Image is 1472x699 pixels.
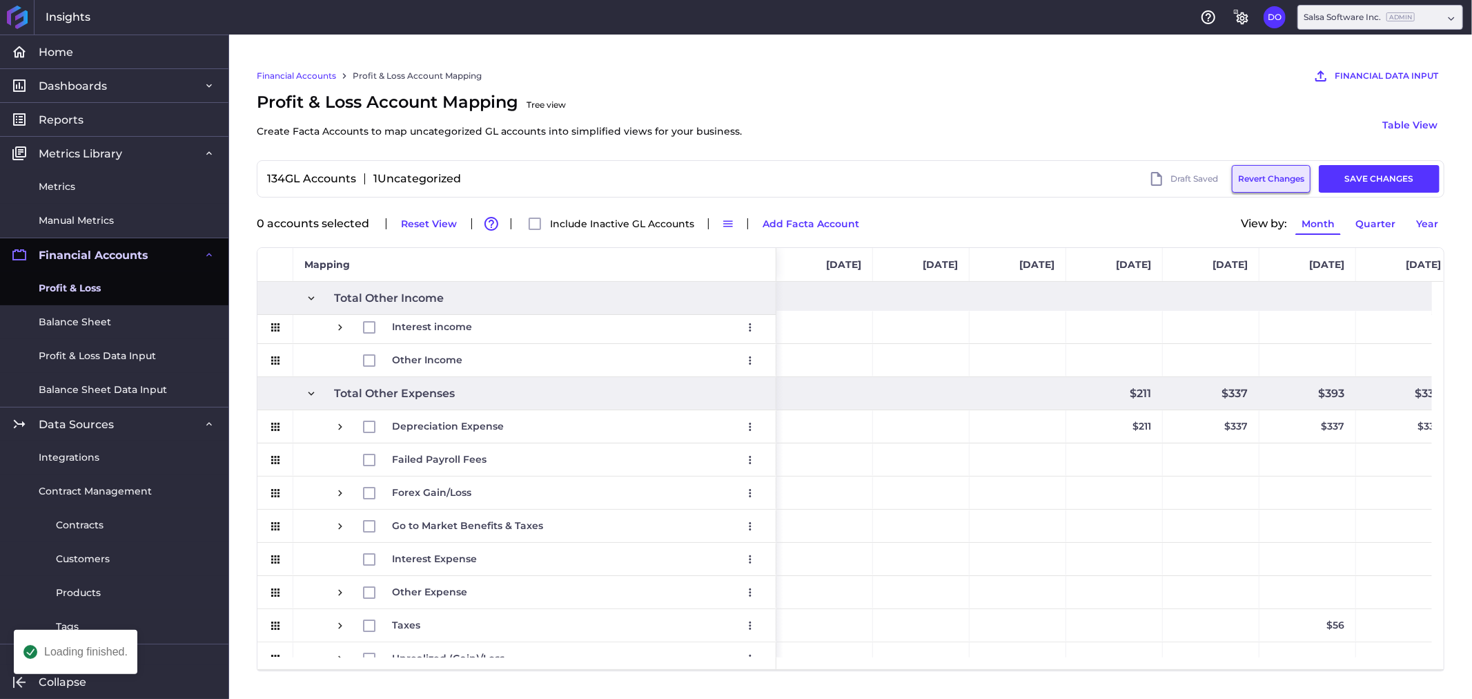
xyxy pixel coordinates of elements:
a: Profit & Loss Account Mapping [353,70,482,82]
span: Forex Gain/Loss [392,477,471,508]
button: Year [1410,213,1444,235]
div: $211 [1066,377,1163,410]
button: Quarter [1349,213,1402,235]
button: User Menu [739,515,761,537]
button: User Menu [1264,6,1286,28]
div: $337 [1163,377,1259,410]
button: Month [1295,213,1341,235]
div: Press SPACE to select this row. [257,543,776,576]
div: Press SPACE to select this row. [257,642,776,676]
div: Press SPACE to select this row. [257,609,776,642]
span: Taxes [392,610,420,641]
button: User Menu [739,648,761,670]
div: Press SPACE to select this row. [257,410,776,443]
span: Interest Expense [392,544,477,575]
div: 134 GL Accounts [262,173,356,184]
div: Press SPACE to select this row. [257,344,776,377]
span: Metrics Library [39,146,122,161]
span: Include Inactive GL Accounts [550,219,694,229]
button: User Menu [739,482,761,504]
span: Depreciation Expense [392,411,504,442]
span: Total Other Expenses [334,378,455,409]
span: Contracts [56,518,104,533]
span: Other Income [392,345,462,376]
button: Reset View [395,213,463,235]
span: Profit & Loss Account Mapping [257,90,742,140]
button: User Menu [739,349,761,372]
span: Financial Accounts [39,248,148,262]
p: Create Facta Accounts to map uncategorized GL accounts into simplified views for your business. [257,123,742,140]
span: View by: [1241,218,1287,229]
span: [DATE] [1019,258,1054,271]
span: Interest income [392,312,472,343]
span: Unrealized (Gain)/Loss [392,643,504,674]
button: SAVE CHANGES [1319,165,1440,193]
div: $337 [1259,410,1356,443]
button: Table View [1375,114,1444,136]
div: $393 [1259,377,1356,410]
span: Mapping [304,258,350,271]
div: 0 accounts selected [257,218,377,229]
span: Customers [56,552,110,566]
span: Total Other Income [334,283,444,314]
span: Contract Management [39,484,152,499]
span: Dashboards [39,79,107,93]
span: Profit & Loss [39,281,101,296]
span: Failed Payroll Fees [392,444,487,475]
span: [DATE] [826,258,861,271]
button: User Menu [739,316,761,338]
button: User Menu [739,615,761,637]
div: 1 Uncategorized [373,173,461,184]
span: Profit & Loss Data Input [39,349,156,363]
div: Press SPACE to select this row. [257,576,776,609]
div: $337 [1356,377,1453,410]
div: Press SPACE to select this row. [257,477,776,510]
button: User Menu [739,548,761,571]
div: $337 [1163,410,1259,443]
span: [DATE] [1309,258,1344,271]
button: User Menu [739,582,761,604]
div: $56 [1259,609,1356,642]
button: Add Facta Account [756,213,865,235]
div: Loading finished. [44,647,128,658]
ins: Tree view [527,99,566,110]
span: [DATE] [923,258,958,271]
button: FINANCIAL DATA INPUT [1306,62,1444,90]
span: [DATE] [1116,258,1151,271]
a: Financial Accounts [257,70,336,82]
span: Go to Market Benefits & Taxes [392,510,543,542]
div: $211 [1066,410,1163,443]
span: Manual Metrics [39,213,114,228]
span: Balance Sheet [39,315,111,329]
span: Other Expense [392,577,467,608]
div: Press SPACE to select this row. [257,443,776,477]
div: Salsa Software Inc. [1304,11,1415,23]
div: Press SPACE to select this row. [257,510,776,543]
span: [DATE] [1406,258,1441,271]
button: Help [1197,6,1219,28]
span: Tags [56,620,79,634]
span: Products [56,586,101,600]
span: Integrations [39,450,99,465]
button: Revert Changes [1232,165,1311,193]
div: Dropdown select [1297,5,1463,30]
span: Home [39,45,73,59]
div: $337 [1356,410,1453,443]
button: User Menu [739,449,761,471]
button: General Settings [1230,6,1253,28]
span: Balance Sheet Data Input [39,383,167,397]
button: User Menu [739,416,761,438]
div: Draft Saved [1170,175,1218,183]
ins: Admin [1386,12,1415,21]
span: Metrics [39,180,75,194]
div: Press SPACE to select this row. [257,311,776,344]
span: Reports [39,113,84,127]
span: Data Sources [39,417,114,432]
span: [DATE] [1213,258,1248,271]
